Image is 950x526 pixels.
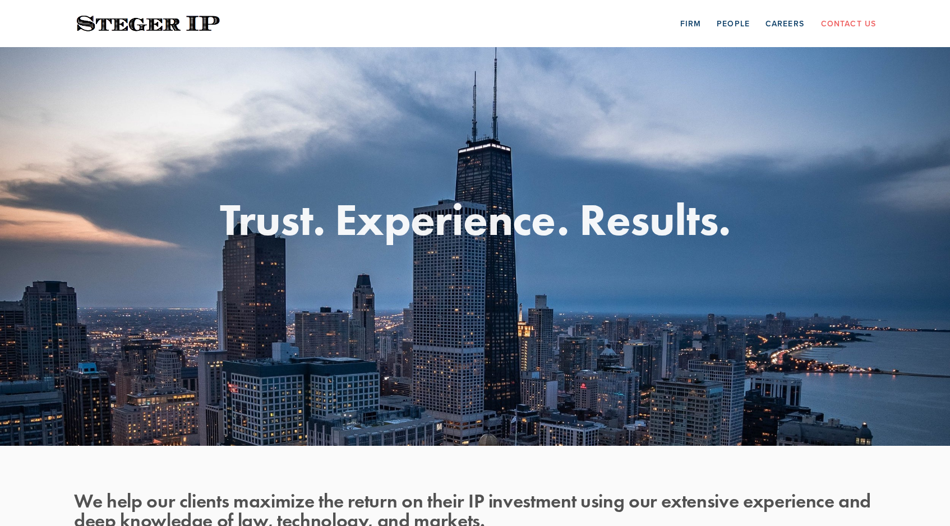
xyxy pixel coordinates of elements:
[717,15,750,32] a: People
[74,197,876,242] h1: Trust. Experience. Results.
[821,15,876,32] a: Contact Us
[680,15,701,32] a: Firm
[765,15,804,32] a: Careers
[74,13,223,35] img: Steger IP | Trust. Experience. Results.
